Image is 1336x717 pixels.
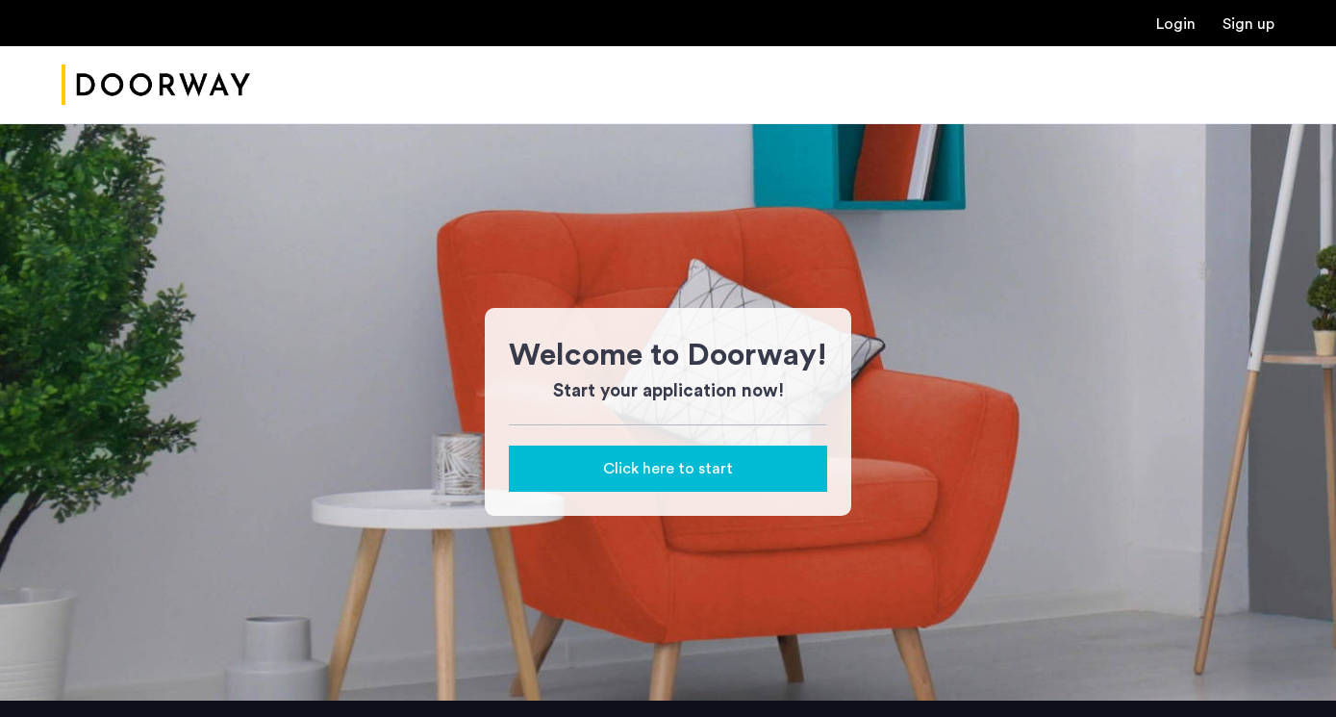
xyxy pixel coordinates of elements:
h3: Start your application now! [509,378,827,405]
a: Login [1156,16,1196,32]
a: Registration [1223,16,1274,32]
a: Cazamio Logo [62,49,250,121]
img: logo [62,49,250,121]
h1: Welcome to Doorway! [509,332,827,378]
span: Click here to start [603,457,733,480]
button: button [509,446,827,492]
